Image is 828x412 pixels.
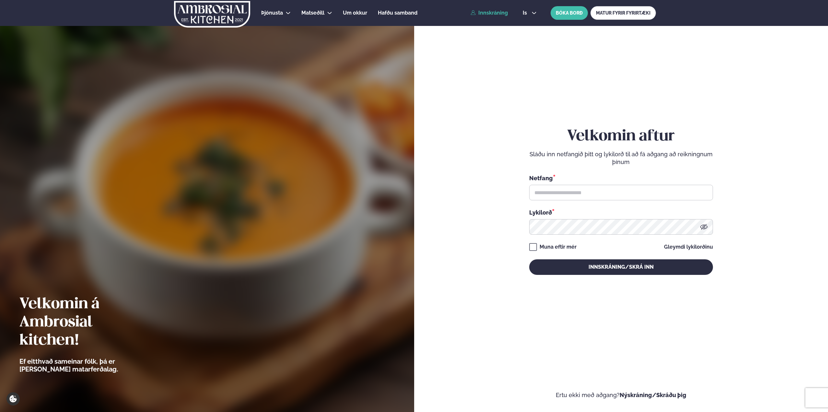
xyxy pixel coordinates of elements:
[523,10,529,16] span: is
[434,391,809,399] p: Ertu ekki með aðgang?
[173,1,251,28] img: logo
[6,392,20,406] a: Cookie settings
[261,10,283,16] span: Þjónusta
[620,392,686,398] a: Nýskráning/Skráðu þig
[261,9,283,17] a: Þjónusta
[378,10,417,16] span: Hafðu samband
[529,127,713,146] h2: Velkomin aftur
[551,6,588,20] button: BÓKA BORÐ
[471,10,508,16] a: Innskráning
[664,244,713,250] a: Gleymdi lykilorðinu
[529,174,713,182] div: Netfang
[19,358,154,373] p: Ef eitthvað sameinar fólk, þá er [PERSON_NAME] matarferðalag.
[518,10,542,16] button: is
[529,150,713,166] p: Sláðu inn netfangið þitt og lykilorð til að fá aðgang að reikningnum þínum
[343,9,367,17] a: Um okkur
[301,10,324,16] span: Matseðill
[590,6,656,20] a: MATUR FYRIR FYRIRTÆKI
[301,9,324,17] a: Matseðill
[378,9,417,17] a: Hafðu samband
[343,10,367,16] span: Um okkur
[19,295,154,350] h2: Velkomin á Ambrosial kitchen!
[529,259,713,275] button: Innskráning/Skrá inn
[529,208,713,217] div: Lykilorð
